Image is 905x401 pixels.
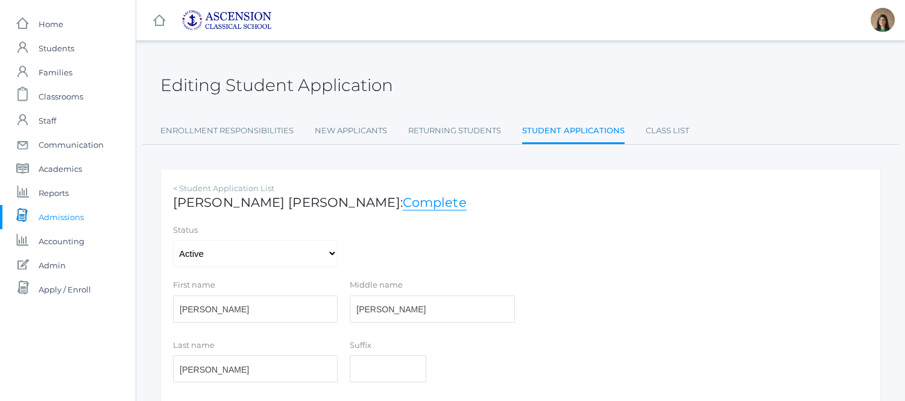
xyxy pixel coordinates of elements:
[400,195,467,210] span: :
[39,109,56,133] span: Staff
[646,119,689,143] a: Class List
[871,8,895,32] div: Jenna Adams
[350,279,403,291] label: Middle name
[403,195,467,210] a: Complete
[39,133,104,157] span: Communication
[39,253,66,277] span: Admin
[39,157,82,181] span: Academics
[39,36,74,60] span: Students
[160,76,393,95] h2: Editing Student Application
[350,339,371,352] label: Suffix
[408,119,501,143] a: Returning Students
[39,12,63,36] span: Home
[173,195,868,209] h1: [PERSON_NAME] [PERSON_NAME]
[173,183,274,193] a: < Student Application List
[160,119,294,143] a: Enrollment Responsibilities
[173,279,215,291] label: First name
[39,181,69,205] span: Reports
[173,224,198,236] label: Status
[315,119,387,143] a: New Applicants
[173,339,215,352] label: Last name
[181,10,272,31] img: 2_ascension-logo-blue.jpg
[39,84,83,109] span: Classrooms
[39,229,84,253] span: Accounting
[522,119,625,145] a: Student Applications
[39,277,91,302] span: Apply / Enroll
[39,60,72,84] span: Families
[39,205,84,229] span: Admissions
